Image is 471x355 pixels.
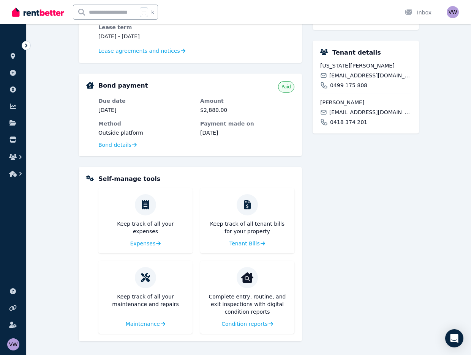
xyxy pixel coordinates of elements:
p: Keep track of all your maintenance and repairs [104,293,187,308]
span: [EMAIL_ADDRESS][DOMAIN_NAME] [329,72,411,79]
dt: Method [98,120,193,127]
div: Open Intercom Messenger [445,329,463,347]
dd: [DATE] [200,129,294,137]
span: Paid [281,84,291,90]
p: Complete entry, routine, and exit inspections with digital condition reports [206,293,288,316]
div: Inbox [405,9,431,16]
span: Maintenance [126,320,160,328]
a: Expenses [130,240,161,247]
a: Condition reports [221,320,273,328]
h5: Self-manage tools [98,174,160,184]
a: Maintenance [126,320,165,328]
h5: Tenant details [332,48,381,57]
dd: $2,880.00 [200,106,294,114]
span: [EMAIL_ADDRESS][DOMAIN_NAME] [329,108,411,116]
span: Tenant Bills [229,240,260,247]
img: Bond Details [86,82,94,89]
dd: Outside platform [98,129,193,137]
h5: Bond payment [98,81,148,90]
img: Victoria Whitbread [7,338,19,350]
dt: Due date [98,97,193,105]
span: 0418 374 201 [330,118,367,126]
span: k [151,9,154,15]
a: Bond details [98,141,137,149]
img: Victoria Whitbread [447,6,459,18]
img: RentBetter [12,6,64,18]
img: Condition reports [241,272,253,284]
span: Expenses [130,240,156,247]
p: Keep track of all your expenses [104,220,187,235]
dt: Amount [200,97,294,105]
span: Bond details [98,141,131,149]
span: [US_STATE][PERSON_NAME] [320,62,411,69]
p: Keep track of all tenant bills for your property [206,220,288,235]
span: Condition reports [221,320,267,328]
dd: [DATE] [98,106,193,114]
span: 0499 175 808 [330,82,367,89]
dt: Lease term [98,24,193,31]
a: Tenant Bills [229,240,265,247]
a: Lease agreements and notices [98,47,185,55]
dt: Payment made on [200,120,294,127]
dd: [DATE] - [DATE] [98,33,193,40]
span: Lease agreements and notices [98,47,180,55]
span: [PERSON_NAME] [320,99,411,106]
